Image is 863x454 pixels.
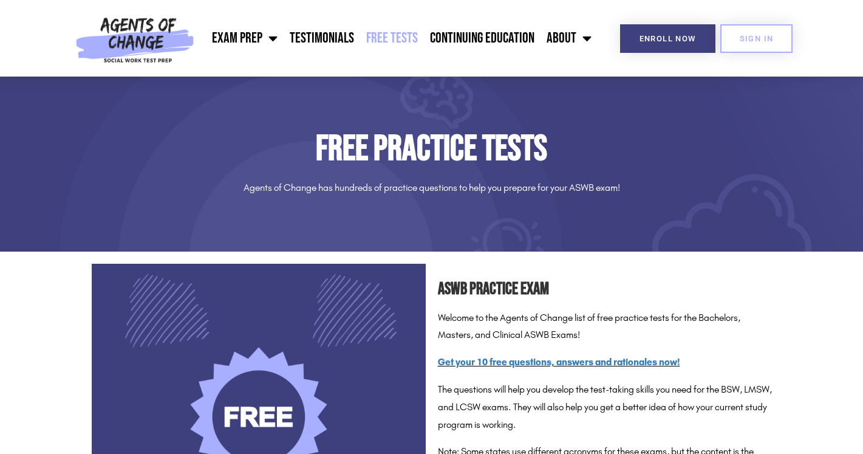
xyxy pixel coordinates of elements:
span: Enroll Now [640,35,696,43]
h1: Free Practice Tests [92,131,772,167]
a: Exam Prep [206,23,284,53]
p: The questions will help you develop the test-taking skills you need for the BSW, LMSW, and LCSW e... [438,381,772,433]
span: SIGN IN [740,35,774,43]
p: Welcome to the Agents of Change list of free practice tests for the Bachelors, Masters, and Clini... [438,309,772,345]
a: Get your 10 free questions, answers and rationales now! [438,356,680,368]
nav: Menu [200,23,598,53]
a: Testimonials [284,23,360,53]
a: About [541,23,598,53]
h2: ASWB Practice Exam [438,276,772,303]
a: Free Tests [360,23,424,53]
a: Continuing Education [424,23,541,53]
a: Enroll Now [620,24,715,53]
p: Agents of Change has hundreds of practice questions to help you prepare for your ASWB exam! [92,179,772,197]
a: SIGN IN [720,24,793,53]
